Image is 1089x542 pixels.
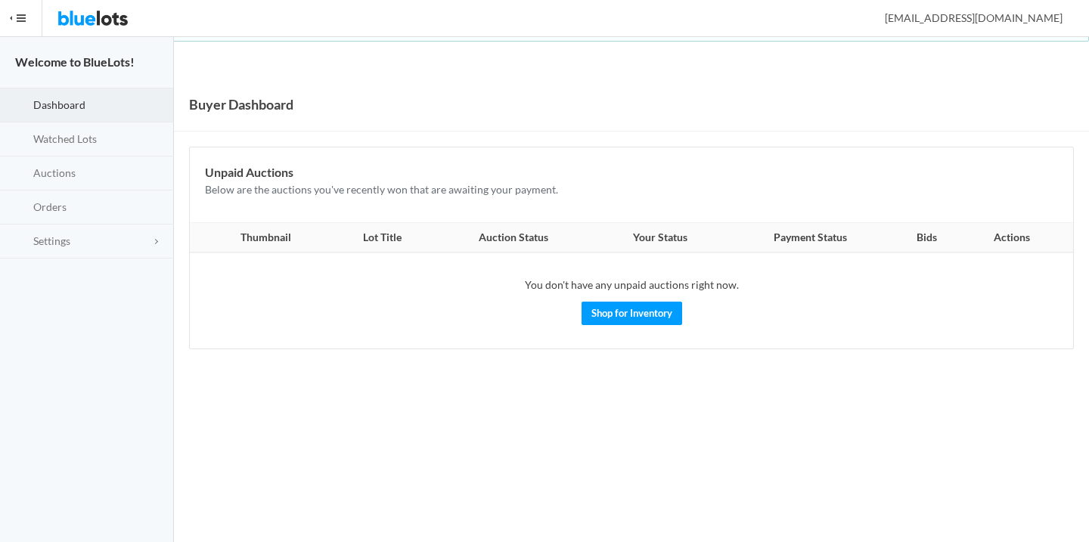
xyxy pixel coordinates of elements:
span: Dashboard [33,98,85,111]
a: Shop for Inventory [582,302,682,325]
th: Auction Status [433,223,594,253]
p: You don't have any unpaid auctions right now. [205,277,1058,294]
strong: Welcome to BlueLots! [15,54,135,69]
b: Unpaid Auctions [205,165,293,179]
span: Watched Lots [33,132,97,145]
h1: Buyer Dashboard [189,93,293,116]
th: Thumbnail [190,223,332,253]
span: Settings [33,234,70,247]
span: Orders [33,200,67,213]
th: Bids [895,223,959,253]
span: [EMAIL_ADDRESS][DOMAIN_NAME] [868,11,1063,24]
th: Actions [960,223,1074,253]
th: Payment Status [726,223,895,253]
span: Auctions [33,166,76,179]
p: Below are the auctions you've recently won that are awaiting your payment. [205,181,1058,199]
th: Lot Title [332,223,433,253]
th: Your Status [594,223,725,253]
